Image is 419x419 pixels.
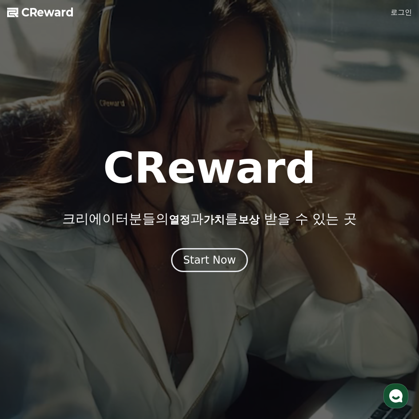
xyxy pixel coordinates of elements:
[391,7,412,18] a: 로그인
[238,213,259,226] span: 보상
[62,211,356,227] p: 크리에이터분들의 과 를 받을 수 있는 곳
[204,213,225,226] span: 가치
[103,147,316,190] h1: CReward
[183,253,236,267] div: Start Now
[7,5,74,20] a: CReward
[171,257,248,265] a: Start Now
[21,5,74,20] span: CReward
[171,248,248,272] button: Start Now
[169,213,190,226] span: 열정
